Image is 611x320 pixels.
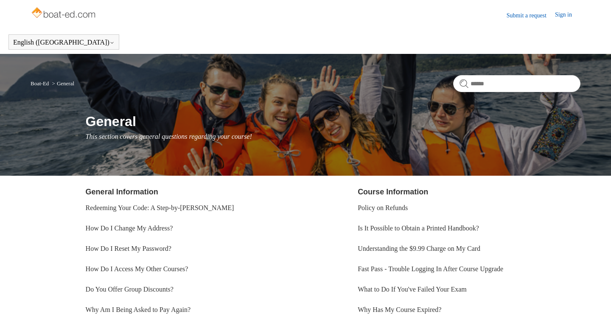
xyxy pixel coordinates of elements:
[86,188,158,196] a: General Information
[358,245,480,252] a: Understanding the $9.99 Charge on My Card
[31,80,49,87] a: Boat-Ed
[86,306,191,313] a: Why Am I Being Asked to Pay Again?
[86,245,171,252] a: How Do I Reset My Password?
[86,132,580,142] p: This section covers general questions regarding your course!
[358,204,408,211] a: Policy on Refunds
[86,204,234,211] a: Redeeming Your Code: A Step-by-[PERSON_NAME]
[13,39,115,46] button: English ([GEOGRAPHIC_DATA])
[50,80,74,87] li: General
[31,5,98,22] img: Boat-Ed Help Center home page
[358,225,479,232] a: Is It Possible to Obtain a Printed Handbook?
[86,225,173,232] a: How Do I Change My Address?
[507,11,555,20] a: Submit a request
[358,286,467,293] a: What to Do If You've Failed Your Exam
[555,10,580,20] a: Sign in
[358,188,428,196] a: Course Information
[453,75,580,92] input: Search
[583,292,605,314] div: Live chat
[358,306,441,313] a: Why Has My Course Expired?
[86,111,580,132] h1: General
[31,80,50,87] li: Boat-Ed
[86,265,188,272] a: How Do I Access My Other Courses?
[358,265,503,272] a: Fast Pass - Trouble Logging In After Course Upgrade
[86,286,174,293] a: Do You Offer Group Discounts?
